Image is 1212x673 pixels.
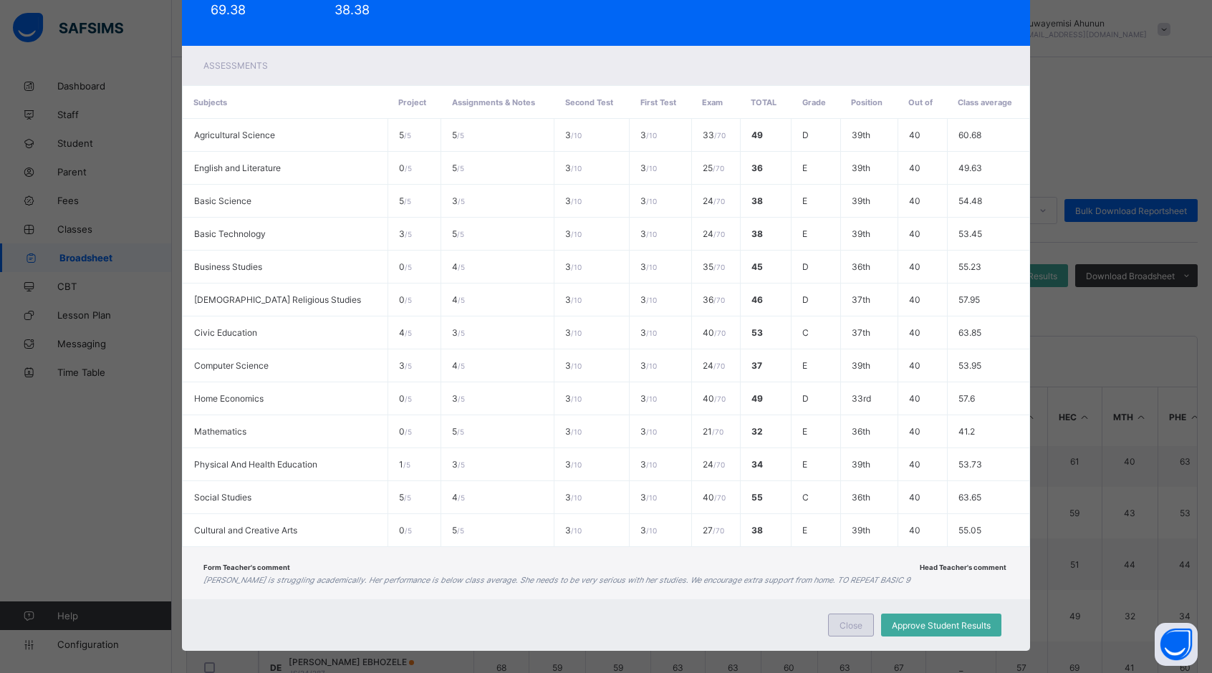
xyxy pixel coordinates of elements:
[909,426,920,437] span: 40
[852,130,870,140] span: 39th
[398,97,426,107] span: Project
[194,327,257,338] span: Civic Education
[193,97,227,107] span: Subjects
[646,329,657,337] span: / 10
[405,329,412,337] span: / 5
[452,261,465,272] span: 4
[751,426,763,437] span: 32
[751,393,763,404] span: 49
[958,97,1012,107] span: Class average
[713,526,724,535] span: / 70
[852,393,871,404] span: 33rd
[802,195,807,206] span: E
[399,195,411,206] span: 5
[194,492,251,503] span: Social Studies
[802,294,809,305] span: D
[703,393,726,404] span: 40
[751,97,776,107] span: Total
[751,294,763,305] span: 46
[852,492,870,503] span: 36th
[565,228,582,239] span: 3
[713,296,725,304] span: / 70
[851,97,882,107] span: Position
[399,228,412,239] span: 3
[640,261,657,272] span: 3
[194,525,297,536] span: Cultural and Creative Arts
[571,131,582,140] span: / 10
[909,294,920,305] span: 40
[452,525,464,536] span: 5
[571,460,582,469] span: / 10
[565,97,613,107] span: Second Test
[703,195,725,206] span: 24
[909,360,920,371] span: 40
[852,228,870,239] span: 39th
[640,525,657,536] span: 3
[703,228,725,239] span: 24
[399,393,412,404] span: 0
[958,459,982,470] span: 53.73
[751,360,762,371] span: 37
[640,130,657,140] span: 3
[640,426,657,437] span: 3
[452,360,465,371] span: 4
[452,294,465,305] span: 4
[751,163,763,173] span: 36
[751,492,763,503] span: 55
[852,426,870,437] span: 36th
[958,492,981,503] span: 63.65
[646,164,657,173] span: / 10
[571,493,582,502] span: / 10
[751,195,763,206] span: 38
[405,526,412,535] span: / 5
[802,261,809,272] span: D
[958,294,980,305] span: 57.95
[909,163,920,173] span: 40
[852,459,870,470] span: 39th
[457,230,464,238] span: / 5
[852,327,870,338] span: 37th
[194,360,269,371] span: Computer Science
[194,294,361,305] span: [DEMOGRAPHIC_DATA] Religious Studies
[713,197,725,205] span: / 70
[920,563,1006,571] span: Head Teacher's comment
[640,393,657,404] span: 3
[452,97,535,107] span: Assignments & Notes
[958,525,981,536] span: 55.05
[802,228,807,239] span: E
[405,394,412,403] span: / 5
[640,228,657,239] span: 3
[571,427,582,436] span: / 10
[565,525,582,536] span: 3
[640,360,657,371] span: 3
[565,360,582,371] span: 3
[703,327,726,338] span: 40
[458,263,465,271] span: / 5
[452,163,464,173] span: 5
[713,263,725,271] span: / 70
[399,525,412,536] span: 0
[646,362,657,370] span: / 10
[405,296,412,304] span: / 5
[958,426,975,437] span: 41.2
[452,459,465,470] span: 3
[452,327,465,338] span: 3
[703,360,725,371] span: 24
[203,60,268,71] span: Assessments
[909,228,920,239] span: 40
[452,492,465,503] span: 4
[958,261,981,272] span: 55.23
[457,131,464,140] span: / 5
[646,394,657,403] span: / 10
[852,195,870,206] span: 39th
[702,97,723,107] span: Exam
[194,393,264,404] span: Home Economics
[909,459,920,470] span: 40
[203,576,910,585] i: [PERSON_NAME] is struggling academically. Her performance is below class average. She needs to be...
[909,261,920,272] span: 40
[712,427,723,436] span: / 70
[703,459,725,470] span: 24
[640,459,657,470] span: 3
[646,230,657,238] span: / 10
[852,163,870,173] span: 39th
